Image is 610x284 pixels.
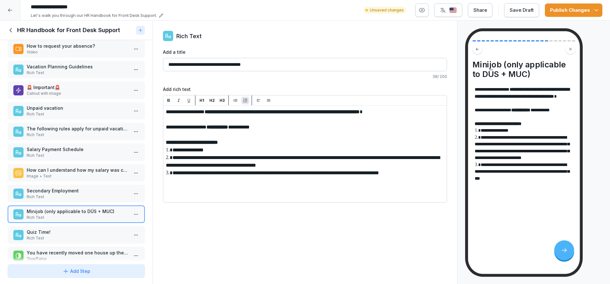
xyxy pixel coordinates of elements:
[27,229,128,235] p: Quiz Time!
[163,86,447,93] label: Add rich text
[8,185,145,202] div: Secondary EmploymentRich Text
[27,125,128,132] p: The following rules apply for unpaid vacation:
[27,153,128,158] p: Rich Text
[510,7,534,14] div: Save Draft
[209,98,215,103] p: H2
[27,235,128,241] p: Rich Text
[27,173,128,179] p: Image + Text
[27,208,128,215] p: Minijob (only applicable to DÜS + MUC)
[27,91,128,96] p: Callout with Image
[27,84,128,91] p: 🚨 Important🚨
[8,123,145,140] div: The following rules apply for unpaid vacation:Rich Text
[27,43,128,49] p: How to request your absence?
[220,98,225,103] p: H3
[8,102,145,120] div: Unpaid vacationRich Text
[27,105,128,111] p: Unpaid vacation
[8,247,145,264] div: You have recently moved one house up the street. No need to update your Personio account as you a...
[27,167,128,173] p: How can I understand how my salary was calculated?
[27,249,128,256] p: You have recently moved one house up the street. No need to update your Personio account as you a...
[8,143,145,161] div: Salary Payment ScheduleRich Text
[176,32,202,40] p: Rich Text
[198,97,206,104] button: H1
[63,268,90,274] div: Add Step
[545,3,602,17] button: Publish Changes
[8,226,145,244] div: Quiz Time!Rich Text
[27,256,128,262] p: True/False
[473,7,487,14] div: Share
[31,12,157,19] p: Let's walk you through our HR Handbook for Front Desk Support.
[208,97,216,104] button: H2
[8,81,145,99] div: 🚨 Important🚨Callout with Image
[27,132,128,138] p: Rich Text
[27,70,128,76] p: Rich Text
[8,205,145,223] div: Minijob (only applicable to DÜS + MUC)Rich Text
[370,7,404,13] p: Unsaved changes
[163,49,447,55] label: Add a title
[200,98,204,103] p: H1
[218,97,226,104] button: H3
[8,61,145,78] div: Vacation Planning GuidelinesRich Text
[17,26,120,34] h1: HR Handbook for Front Desk Support
[472,60,575,79] h4: Minijob (only applicable to DÜS + MUC)
[27,187,128,194] p: Secondary Employment
[27,49,128,55] p: Video
[27,63,128,70] p: Vacation Planning Guidelines
[163,74,447,80] p: 38 / 200
[449,7,457,13] img: us.svg
[504,3,539,17] button: Save Draft
[8,264,145,278] button: Add Step
[8,164,145,182] div: How can I understand how my salary was calculated?Image + Text
[27,111,128,117] p: Rich Text
[8,40,145,58] div: How to request your absence?Video
[468,3,492,17] button: Share
[550,7,597,14] div: Publish Changes
[27,215,128,220] p: Rich Text
[27,146,128,153] p: Salary Payment Schedule
[27,194,128,200] p: Rich Text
